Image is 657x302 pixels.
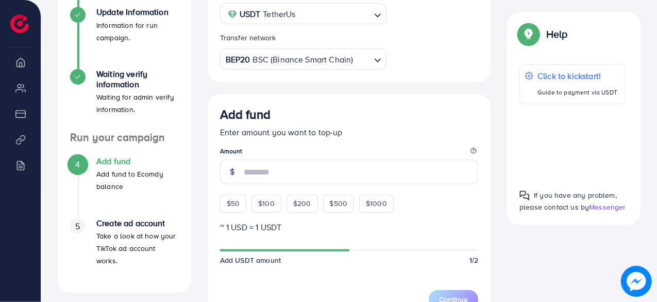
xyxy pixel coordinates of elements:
span: $500 [330,198,348,209]
span: 1/2 [469,255,478,265]
span: $100 [258,198,275,209]
h4: Waiting verify information [96,69,179,89]
div: Search for option [220,3,387,24]
p: Help [546,28,568,40]
strong: BEP20 [226,52,250,67]
strong: USDT [240,7,261,22]
span: 4 [75,158,80,170]
span: If you have any problem, please contact us by [519,190,617,212]
li: Waiting verify information [58,69,191,131]
img: Popup guide [519,25,538,43]
span: $50 [227,198,240,209]
p: Click to kickstart! [537,70,617,82]
h4: Run your campaign [58,131,191,144]
li: Add fund [58,156,191,218]
p: ~ 1 USD = 1 USDT [220,221,479,233]
h4: Update Information [96,7,179,17]
h4: Create ad account [96,218,179,228]
span: Add USDT amount [220,255,281,265]
span: $1000 [366,198,387,209]
span: BSC (Binance Smart Chain) [253,52,353,67]
p: Enter amount you want to top-up [220,126,479,138]
legend: Amount [220,147,479,160]
span: TetherUs [263,7,295,22]
p: Information for run campaign. [96,19,179,44]
img: Popup guide [519,190,530,201]
img: coin [228,10,237,19]
h4: Add fund [96,156,179,166]
span: $200 [293,198,311,209]
span: Messenger [589,202,626,212]
img: image [621,266,652,297]
img: logo [10,14,29,33]
p: Waiting for admin verify information. [96,91,179,116]
p: Take a look at how your TikTok ad account works. [96,230,179,267]
label: Transfer network [220,33,276,43]
input: Search for option [299,6,370,22]
p: Add fund to Ecomdy balance [96,168,179,193]
p: Guide to payment via USDT [537,86,617,99]
input: Search for option [355,51,370,67]
h3: Add fund [220,107,271,122]
span: 5 [75,220,80,232]
li: Update Information [58,7,191,69]
li: Create ad account [58,218,191,280]
div: Search for option [220,49,387,70]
